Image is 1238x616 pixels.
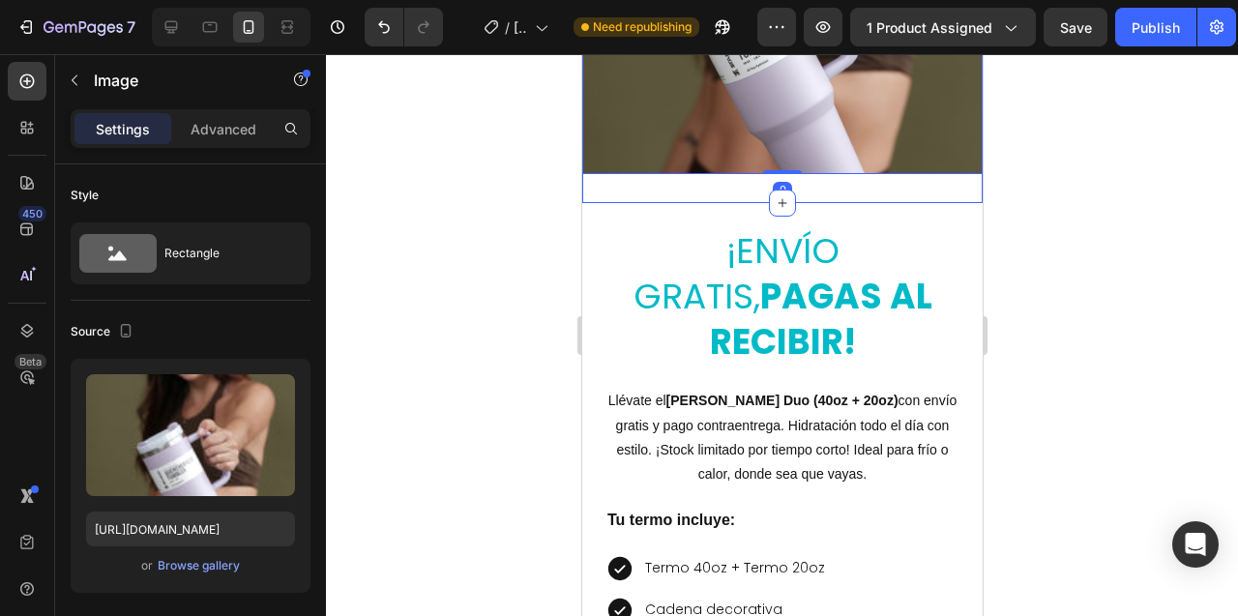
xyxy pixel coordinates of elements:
span: [PERSON_NAME] [514,17,527,38]
input: https://example.com/image.jpg [86,512,295,546]
p: Image [94,69,258,92]
p: 7 [127,15,135,39]
div: Beta [15,354,46,369]
div: Undo/Redo [365,8,443,46]
span: 1 product assigned [867,17,992,38]
span: / [505,17,510,38]
div: Style [71,187,99,204]
p: Settings [96,119,150,139]
button: Publish [1115,8,1196,46]
img: preview-image [86,374,295,496]
p: Advanced [191,119,256,139]
span: or [141,554,153,577]
button: 1 product assigned [850,8,1036,46]
button: 7 [8,8,144,46]
button: Save [1044,8,1107,46]
div: Rectangle [164,231,282,276]
button: Browse gallery [157,556,241,575]
iframe: Design area [582,54,983,616]
span: Save [1060,19,1092,36]
div: Open Intercom Messenger [1172,521,1219,568]
div: 450 [18,206,46,221]
div: Source [71,319,137,345]
div: Browse gallery [158,557,240,574]
p: Cadena decorativa [63,543,243,568]
div: Publish [1132,17,1180,38]
span: Need republishing [593,18,692,36]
